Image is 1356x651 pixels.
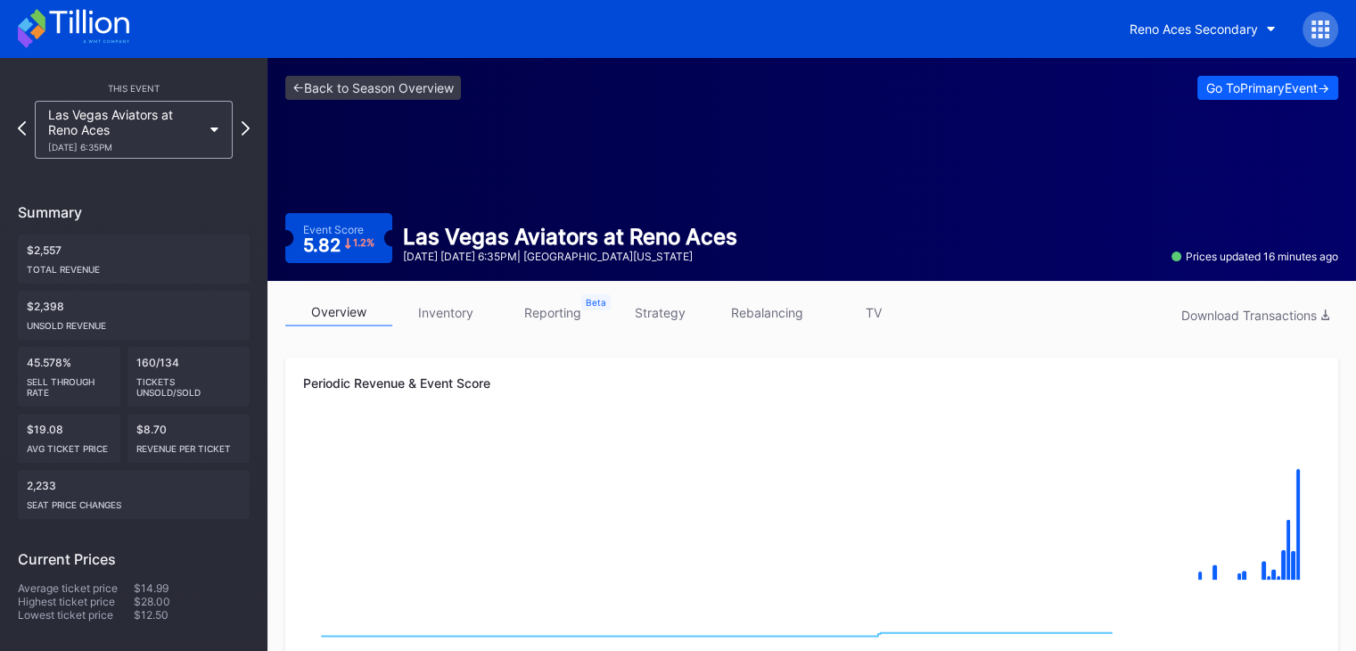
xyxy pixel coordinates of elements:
div: Avg ticket price [27,436,111,454]
svg: Chart title [303,422,1319,600]
div: Go To Primary Event -> [1206,80,1329,95]
a: reporting [499,299,606,326]
a: strategy [606,299,713,326]
a: overview [285,299,392,326]
div: Tickets Unsold/Sold [136,369,241,398]
div: Average ticket price [18,581,134,595]
div: $28.00 [134,595,250,608]
div: $19.08 [18,414,120,463]
button: Go ToPrimaryEvent-> [1197,76,1338,100]
div: Highest ticket price [18,595,134,608]
div: Summary [18,203,250,221]
div: Unsold Revenue [27,313,241,331]
div: Prices updated 16 minutes ago [1171,250,1338,263]
a: inventory [392,299,499,326]
div: Lowest ticket price [18,608,134,622]
div: 5.82 [303,236,374,254]
div: $8.70 [127,414,250,463]
div: Revenue per ticket [136,436,241,454]
button: Reno Aces Secondary [1116,12,1289,45]
div: $2,398 [18,291,250,340]
div: Las Vegas Aviators at Reno Aces [48,107,201,152]
button: Download Transactions [1172,303,1338,327]
div: Download Transactions [1181,308,1329,323]
div: 1.2 % [353,238,374,248]
div: 2,233 [18,470,250,519]
div: $14.99 [134,581,250,595]
div: Sell Through Rate [27,369,111,398]
div: [DATE] 6:35PM [48,142,201,152]
div: 45.578% [18,347,120,407]
div: Las Vegas Aviators at Reno Aces [403,224,737,250]
div: This Event [18,83,250,94]
div: [DATE] [DATE] 6:35PM | [GEOGRAPHIC_DATA][US_STATE] [403,250,737,263]
a: <-Back to Season Overview [285,76,461,100]
div: Periodic Revenue & Event Score [303,375,1320,391]
div: Total Revenue [27,257,241,275]
div: $12.50 [134,608,250,622]
div: Reno Aces Secondary [1130,21,1258,37]
a: rebalancing [713,299,820,326]
div: Current Prices [18,550,250,568]
div: seat price changes [27,492,241,510]
div: $2,557 [18,235,250,284]
a: TV [820,299,927,326]
div: Event Score [303,223,364,236]
div: 160/134 [127,347,250,407]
